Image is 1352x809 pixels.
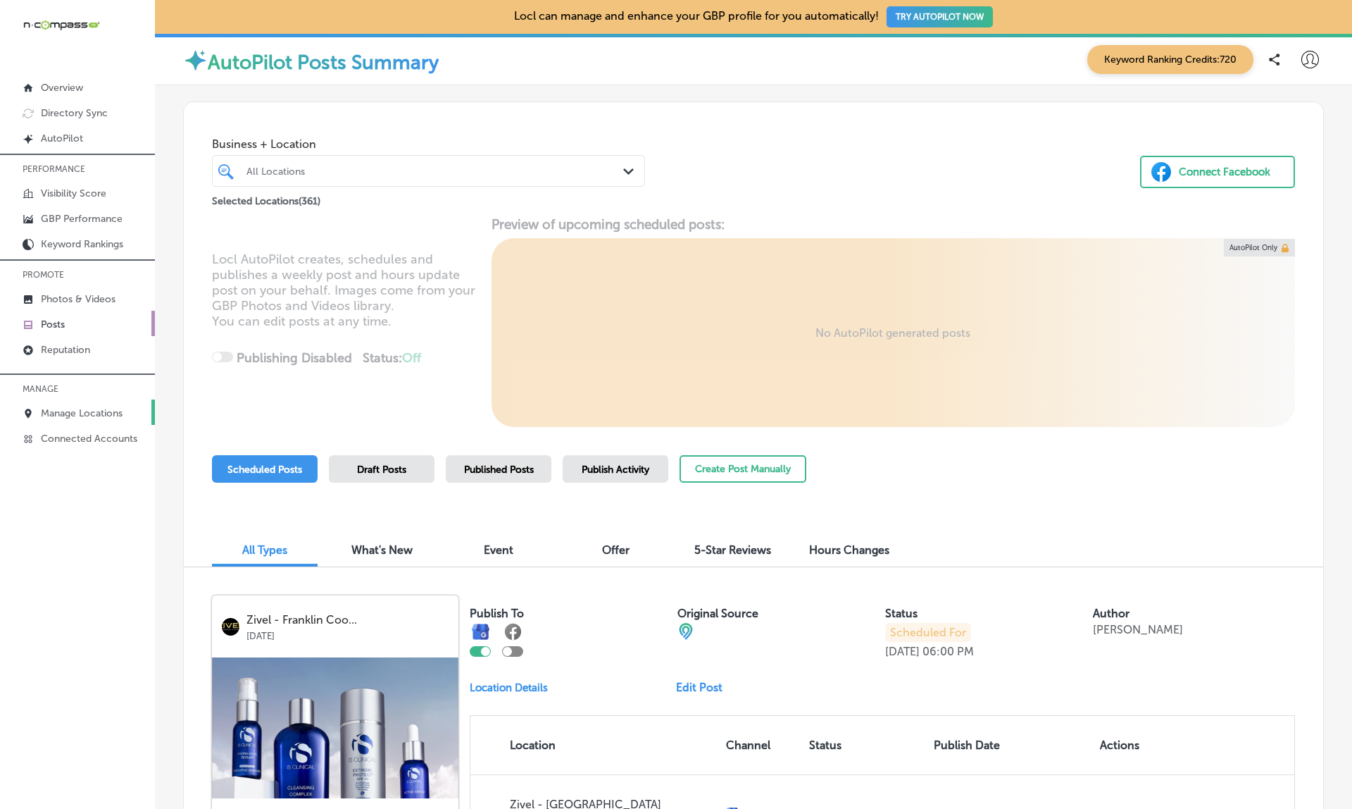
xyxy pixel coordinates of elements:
p: Keyword Rankings [41,238,123,250]
span: What's New [351,543,413,557]
span: Offer [602,543,630,557]
img: 727f23bf-d57a-487d-a3e0-247aea24172dScreenshot2025-08-25at12346PM.png [212,657,458,798]
label: Author [1093,607,1129,620]
a: Edit Post [676,681,734,694]
p: 06:00 PM [922,645,974,658]
img: cba84b02adce74ede1fb4a8549a95eca.png [677,623,694,640]
p: Directory Sync [41,107,108,119]
th: Status [803,716,928,774]
label: Status [885,607,918,620]
p: Visibility Score [41,187,106,199]
p: Zivel - Franklin Coo... [246,614,449,626]
div: Connect Facebook [1179,161,1270,183]
p: [PERSON_NAME] [1093,623,1183,636]
p: Reputation [41,344,90,356]
button: TRY AUTOPILOT NOW [887,6,993,27]
p: Manage Locations [41,407,123,419]
span: Draft Posts [357,464,406,476]
span: Event [484,543,513,557]
th: Publish Date [928,716,1094,774]
span: Publish Activity [582,464,649,476]
span: Published Posts [464,464,534,476]
p: Overview [41,82,83,94]
p: Location Details [470,681,548,694]
button: Connect Facebook [1140,156,1295,188]
p: GBP Performance [41,213,123,225]
label: Publish To [470,607,524,620]
span: Hours Changes [809,543,889,557]
span: Business + Location [212,137,645,151]
div: All Locations [246,165,625,177]
label: AutoPilot Posts Summary [208,51,439,74]
th: Location [470,716,720,774]
img: 660ab0bf-5cc7-4cb8-ba1c-48b5ae0f18e60NCTV_CLogo_TV_Black_-500x88.png [23,18,100,32]
p: Scheduled For [885,623,971,642]
span: 5-Star Reviews [694,543,771,557]
p: Photos & Videos [41,293,115,305]
p: [DATE] [246,626,449,641]
img: autopilot-icon [183,48,208,73]
p: Posts [41,319,65,331]
span: All Types [242,543,287,557]
p: Connected Accounts [41,433,137,445]
th: Channel [720,716,803,774]
p: AutoPilot [41,132,83,144]
p: [DATE] [885,645,920,658]
p: Selected Locations ( 361 ) [212,190,320,207]
th: Actions [1094,716,1161,774]
label: Original Source [677,607,758,620]
img: logo [222,618,239,636]
span: Scheduled Posts [227,464,302,476]
span: Keyword Ranking Credits: 720 [1087,45,1253,74]
button: Create Post Manually [680,455,806,483]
